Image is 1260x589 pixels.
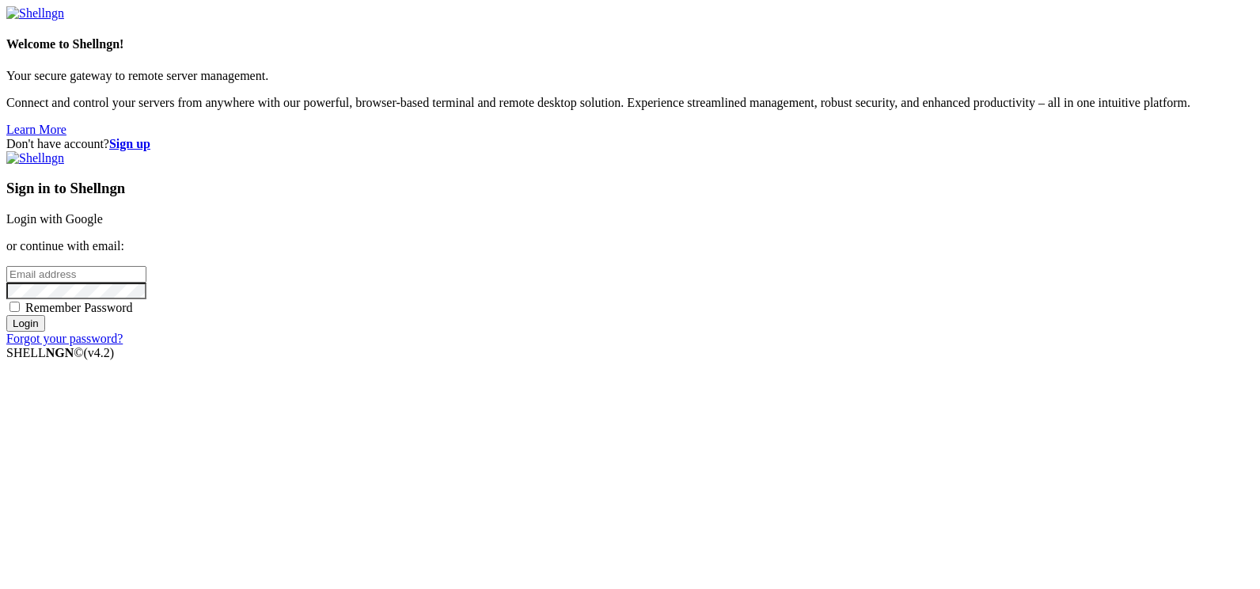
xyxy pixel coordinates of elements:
a: Sign up [109,137,150,150]
a: Learn More [6,123,66,136]
img: Shellngn [6,6,64,21]
span: SHELL © [6,346,114,359]
a: Forgot your password? [6,332,123,345]
span: Remember Password [25,301,133,314]
b: NGN [46,346,74,359]
img: Shellngn [6,151,64,165]
input: Login [6,315,45,332]
a: Login with Google [6,212,103,226]
input: Email address [6,266,146,283]
h4: Welcome to Shellngn! [6,37,1254,51]
p: Your secure gateway to remote server management. [6,69,1254,83]
div: Don't have account? [6,137,1254,151]
p: Connect and control your servers from anywhere with our powerful, browser-based terminal and remo... [6,96,1254,110]
h3: Sign in to Shellngn [6,180,1254,197]
input: Remember Password [9,302,20,312]
p: or continue with email: [6,239,1254,253]
span: 4.2.0 [84,346,115,359]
